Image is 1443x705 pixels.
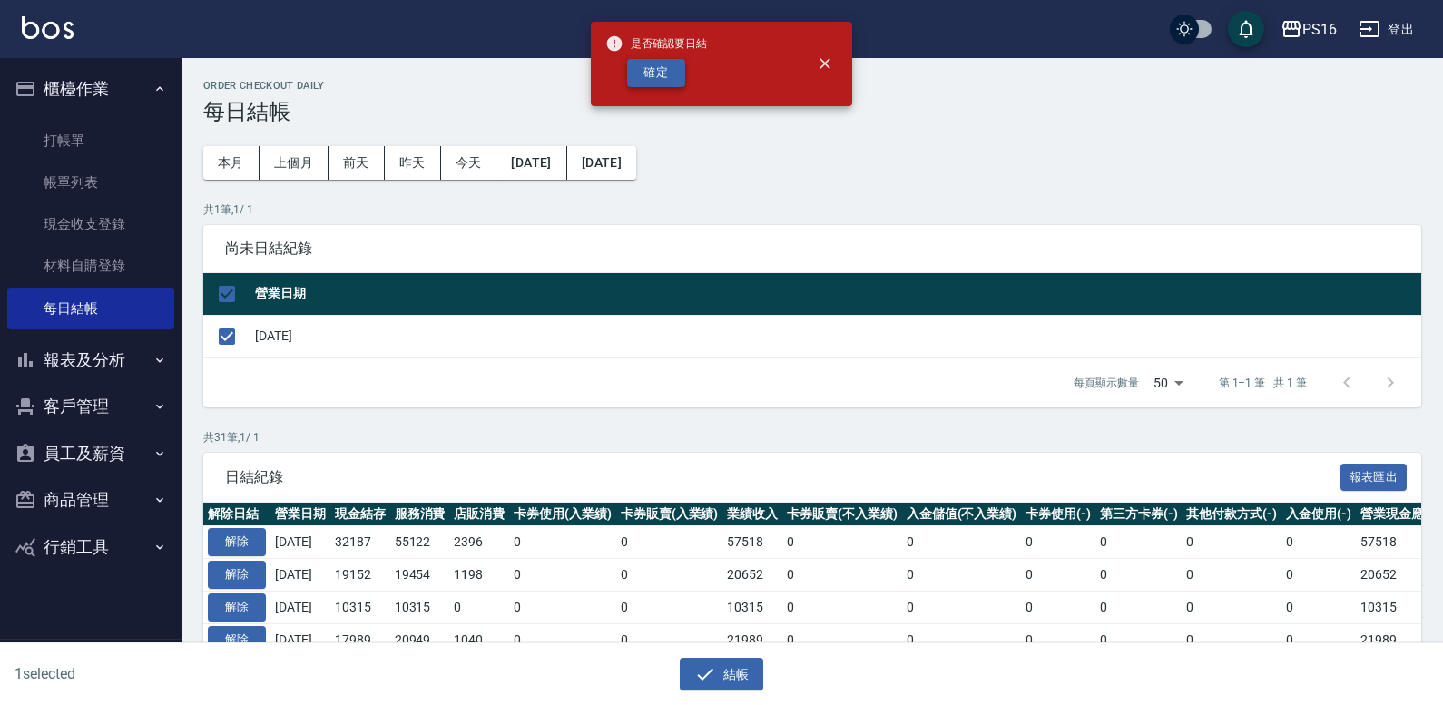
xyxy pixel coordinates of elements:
th: 營業日期 [270,503,330,526]
span: 尚未日結紀錄 [225,240,1399,258]
td: 10315 [390,591,450,623]
button: [DATE] [567,146,636,180]
td: 0 [1281,559,1356,592]
th: 卡券販賣(入業績) [616,503,723,526]
td: 20652 [722,559,782,592]
td: 21989 [1356,623,1441,656]
th: 營業現金應收 [1356,503,1441,526]
td: 10315 [330,591,390,623]
td: 0 [1281,591,1356,623]
button: save [1228,11,1264,47]
td: 0 [1021,591,1095,623]
th: 店販消費 [449,503,509,526]
td: 19152 [330,559,390,592]
div: PS16 [1302,18,1337,41]
td: 0 [1182,591,1281,623]
button: 解除 [208,626,266,654]
button: 報表匯出 [1340,464,1408,492]
td: 0 [509,559,616,592]
td: 0 [902,623,1022,656]
button: 登出 [1351,13,1421,46]
td: 0 [782,559,902,592]
td: 10315 [1356,591,1441,623]
td: 20949 [390,623,450,656]
button: 解除 [208,528,266,556]
td: 0 [1182,559,1281,592]
td: 0 [1095,591,1183,623]
p: 每頁顯示數量 [1074,375,1139,391]
button: 櫃檯作業 [7,65,174,113]
span: 日結紀錄 [225,468,1340,486]
td: 57518 [1356,526,1441,559]
th: 卡券使用(-) [1021,503,1095,526]
td: 0 [1095,526,1183,559]
td: 17989 [330,623,390,656]
td: 0 [782,623,902,656]
button: close [805,44,845,83]
td: 10315 [722,591,782,623]
td: 0 [1095,623,1183,656]
td: 0 [1021,526,1095,559]
td: [DATE] [270,623,330,656]
td: 0 [1095,559,1183,592]
th: 服務消費 [390,503,450,526]
td: 0 [509,591,616,623]
div: 50 [1146,358,1190,407]
button: 今天 [441,146,497,180]
h2: Order checkout daily [203,80,1421,92]
p: 共 1 筆, 1 / 1 [203,201,1421,218]
td: 0 [782,591,902,623]
td: 2396 [449,526,509,559]
td: 0 [616,559,723,592]
a: 報表匯出 [1340,467,1408,485]
button: [DATE] [496,146,566,180]
button: 解除 [208,593,266,622]
button: 結帳 [680,658,764,691]
h6: 1 selected [15,662,358,685]
img: Logo [22,16,74,39]
button: 本月 [203,146,260,180]
span: 是否確認要日結 [605,34,707,53]
button: 確定 [627,59,685,87]
td: 0 [616,623,723,656]
button: 昨天 [385,146,441,180]
td: 0 [1281,623,1356,656]
th: 第三方卡券(-) [1095,503,1183,526]
th: 現金結存 [330,503,390,526]
td: 0 [902,526,1022,559]
button: 報表及分析 [7,337,174,384]
th: 業績收入 [722,503,782,526]
td: 0 [902,559,1022,592]
th: 解除日結 [203,503,270,526]
td: 0 [616,526,723,559]
a: 每日結帳 [7,288,174,329]
a: 打帳單 [7,120,174,162]
td: 55122 [390,526,450,559]
td: 0 [449,591,509,623]
td: 0 [616,591,723,623]
td: 0 [782,526,902,559]
td: 21989 [722,623,782,656]
td: 1198 [449,559,509,592]
button: 客戶管理 [7,383,174,430]
td: 0 [1021,623,1095,656]
a: 帳單列表 [7,162,174,203]
p: 第 1–1 筆 共 1 筆 [1219,375,1307,391]
button: 前天 [329,146,385,180]
th: 入金使用(-) [1281,503,1356,526]
button: 行銷工具 [7,524,174,571]
button: 上個月 [260,146,329,180]
th: 卡券販賣(不入業績) [782,503,902,526]
td: 0 [509,526,616,559]
td: 0 [1281,526,1356,559]
td: 0 [1182,623,1281,656]
th: 其他付款方式(-) [1182,503,1281,526]
th: 營業日期 [250,273,1421,316]
td: 0 [509,623,616,656]
button: PS16 [1273,11,1344,48]
td: 20652 [1356,559,1441,592]
th: 入金儲值(不入業績) [902,503,1022,526]
td: 57518 [722,526,782,559]
td: [DATE] [250,315,1421,357]
button: 解除 [208,561,266,589]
